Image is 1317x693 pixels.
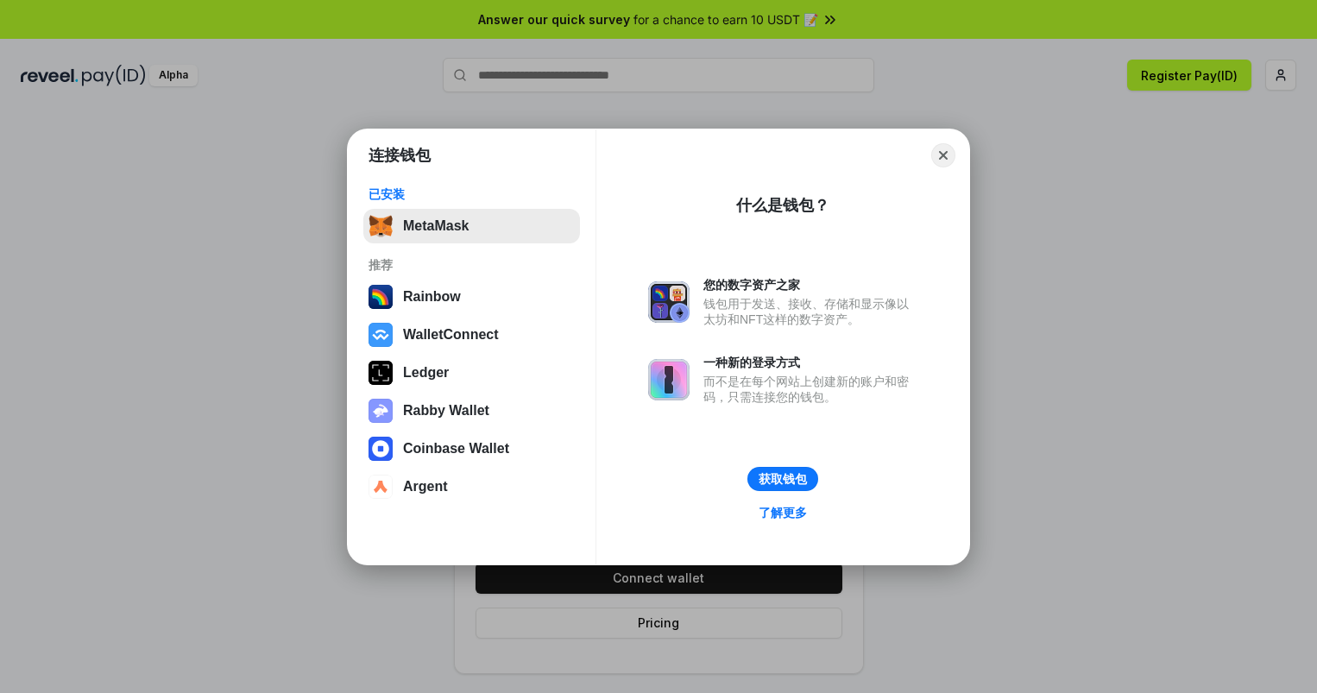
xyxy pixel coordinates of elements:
div: MetaMask [403,218,469,234]
div: 已安装 [369,186,575,202]
img: svg+xml,%3Csvg%20width%3D%2228%22%20height%3D%2228%22%20viewBox%3D%220%200%2028%2028%22%20fill%3D... [369,437,393,461]
div: Coinbase Wallet [403,441,509,457]
div: 什么是钱包？ [736,195,829,216]
a: 了解更多 [748,501,817,524]
button: Rabby Wallet [363,394,580,428]
img: svg+xml,%3Csvg%20xmlns%3D%22http%3A%2F%2Fwww.w3.org%2F2000%2Fsvg%22%20fill%3D%22none%22%20viewBox... [369,399,393,423]
div: 一种新的登录方式 [703,355,917,370]
button: Rainbow [363,280,580,314]
div: Rainbow [403,289,461,305]
div: 您的数字资产之家 [703,277,917,293]
button: Argent [363,469,580,504]
button: MetaMask [363,209,580,243]
div: 了解更多 [759,505,807,520]
div: 钱包用于发送、接收、存储和显示像以太坊和NFT这样的数字资产。 [703,296,917,327]
img: svg+xml,%3Csvg%20width%3D%2228%22%20height%3D%2228%22%20viewBox%3D%220%200%2028%2028%22%20fill%3D... [369,323,393,347]
div: Ledger [403,365,449,381]
button: Ledger [363,356,580,390]
div: WalletConnect [403,327,499,343]
img: svg+xml,%3Csvg%20width%3D%2228%22%20height%3D%2228%22%20viewBox%3D%220%200%2028%2028%22%20fill%3D... [369,475,393,499]
div: 而不是在每个网站上创建新的账户和密码，只需连接您的钱包。 [703,374,917,405]
button: WalletConnect [363,318,580,352]
div: Argent [403,479,448,495]
img: svg+xml,%3Csvg%20xmlns%3D%22http%3A%2F%2Fwww.w3.org%2F2000%2Fsvg%22%20fill%3D%22none%22%20viewBox... [648,359,690,400]
button: Coinbase Wallet [363,432,580,466]
h1: 连接钱包 [369,145,431,166]
img: svg+xml,%3Csvg%20xmlns%3D%22http%3A%2F%2Fwww.w3.org%2F2000%2Fsvg%22%20width%3D%2228%22%20height%3... [369,361,393,385]
img: svg+xml,%3Csvg%20fill%3D%22none%22%20height%3D%2233%22%20viewBox%3D%220%200%2035%2033%22%20width%... [369,214,393,238]
button: 获取钱包 [747,467,818,491]
div: 获取钱包 [759,471,807,487]
div: 推荐 [369,257,575,273]
img: svg+xml,%3Csvg%20xmlns%3D%22http%3A%2F%2Fwww.w3.org%2F2000%2Fsvg%22%20fill%3D%22none%22%20viewBox... [648,281,690,323]
img: svg+xml,%3Csvg%20width%3D%22120%22%20height%3D%22120%22%20viewBox%3D%220%200%20120%20120%22%20fil... [369,285,393,309]
div: Rabby Wallet [403,403,489,419]
button: Close [931,143,955,167]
